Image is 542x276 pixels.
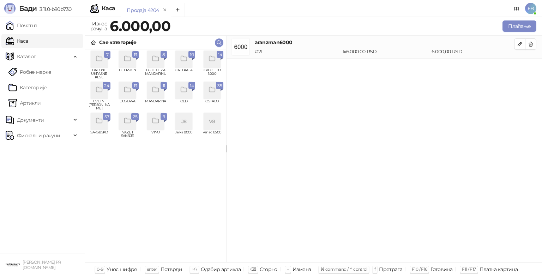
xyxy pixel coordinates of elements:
[88,100,110,110] span: CVETNI [PERSON_NAME]
[217,82,222,90] span: 35
[17,113,44,127] span: Документи
[320,266,367,272] span: ⌘ command / ⌃ control
[104,113,109,121] span: 57
[341,48,430,55] div: 1 x 6.000,00 RSD
[147,266,157,272] span: enter
[190,51,194,59] span: 10
[462,266,476,272] span: F11 / F17
[8,65,51,79] a: Робне марке
[173,100,195,110] span: OLD
[161,265,182,274] div: Потврди
[173,68,195,79] span: CAJ I KAFA
[379,265,402,274] div: Претрага
[89,19,108,33] div: Износ рачуна
[204,113,221,130] div: V8
[160,7,169,13] button: remove
[412,266,427,272] span: F10 / F16
[144,100,167,110] span: MANDARINA
[287,266,289,272] span: +
[8,80,47,95] a: Категорије
[6,258,20,272] img: 64x64-companyLogo-0e2e8aaa-0bd2-431b-8613-6e3c65811325.png
[37,6,71,12] span: 3.11.0-b80b730
[85,49,226,262] div: grid
[525,3,536,14] span: EB
[116,131,139,141] span: VAZE I SAKSIJE
[106,51,109,59] span: 7
[190,82,194,90] span: 14
[162,51,165,59] span: 8
[127,6,159,14] div: Продаја 4204
[253,48,341,55] div: # 21
[374,266,375,272] span: f
[116,100,139,110] span: DOSTAVA
[173,131,195,141] span: Jelka 8000
[144,131,167,141] span: VINO
[255,38,514,46] h4: aranzman6000
[430,265,452,274] div: Готовина
[6,18,37,32] a: Почетна
[99,38,136,46] div: Све категорије
[260,265,277,274] div: Сторно
[17,49,36,64] span: Каталог
[23,260,61,270] small: [PERSON_NAME] PR [DOMAIN_NAME]
[218,51,222,59] span: 14
[162,82,165,90] span: 11
[511,3,522,14] a: Документација
[430,48,516,55] div: 6.000,00 RSD
[134,51,137,59] span: 13
[102,6,115,11] div: Каса
[88,68,110,79] span: BALONI I UKRASNE KESE
[88,131,110,141] span: SAKSIJSKO
[144,68,167,79] span: BUKETE ZA MANDARINU
[8,96,41,110] a: ArtikliАртикли
[250,266,256,272] span: ⌫
[104,82,109,90] span: 24
[293,265,311,274] div: Измена
[97,266,103,272] span: 0-9
[192,266,197,272] span: ↑/↓
[201,131,223,141] span: venac 8500
[201,100,223,110] span: OSTALO
[171,3,185,17] button: Add tab
[116,68,139,79] span: BEERSKIN
[133,113,137,121] span: 25
[201,265,241,274] div: Одабир артикла
[4,3,16,14] img: Logo
[107,265,137,274] div: Унос шифре
[175,113,192,130] div: J8
[17,128,60,143] span: Фискални рачуни
[134,82,137,90] span: 13
[201,68,223,79] span: CVECE DO 1.000
[480,265,518,274] div: Платна картица
[110,17,170,35] strong: 6.000,00
[502,20,536,32] button: Плаћање
[19,4,37,13] span: Бади
[6,34,28,48] a: Каса
[162,113,165,121] span: 9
